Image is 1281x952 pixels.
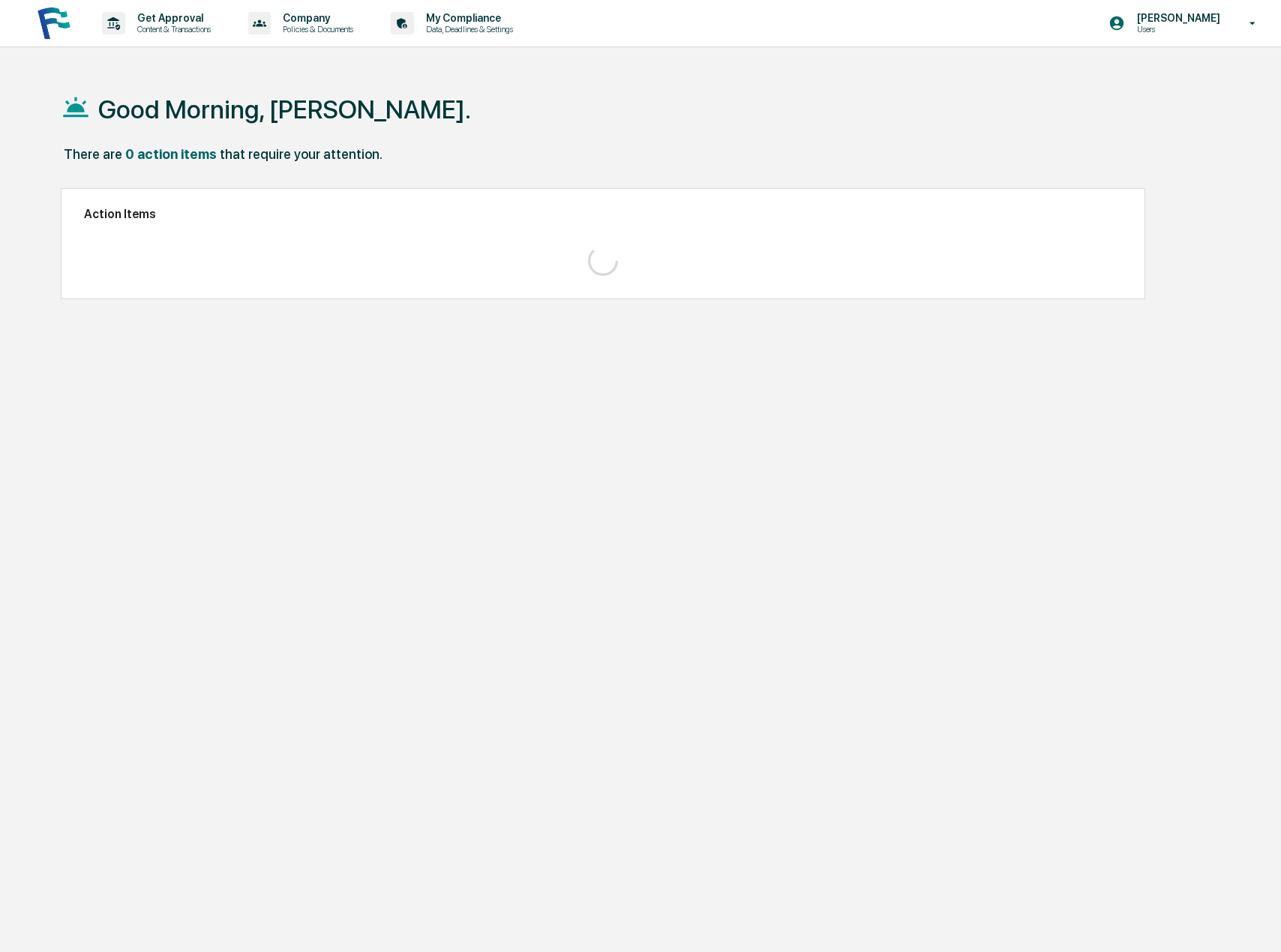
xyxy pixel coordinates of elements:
[1125,24,1228,34] p: Users
[64,146,122,162] div: There are
[414,12,520,24] p: My Compliance
[125,24,218,34] p: Content & Transactions
[36,5,72,41] img: logo
[271,12,361,24] p: Company
[98,94,471,124] h1: Good Morning, [PERSON_NAME].
[84,207,1121,221] h2: Action Items
[1125,12,1228,24] p: [PERSON_NAME]
[414,24,520,34] p: Data, Deadlines & Settings
[125,146,217,162] div: 0 action items
[271,24,361,34] p: Policies & Documents
[125,12,218,24] p: Get Approval
[220,146,382,162] div: that require your attention.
